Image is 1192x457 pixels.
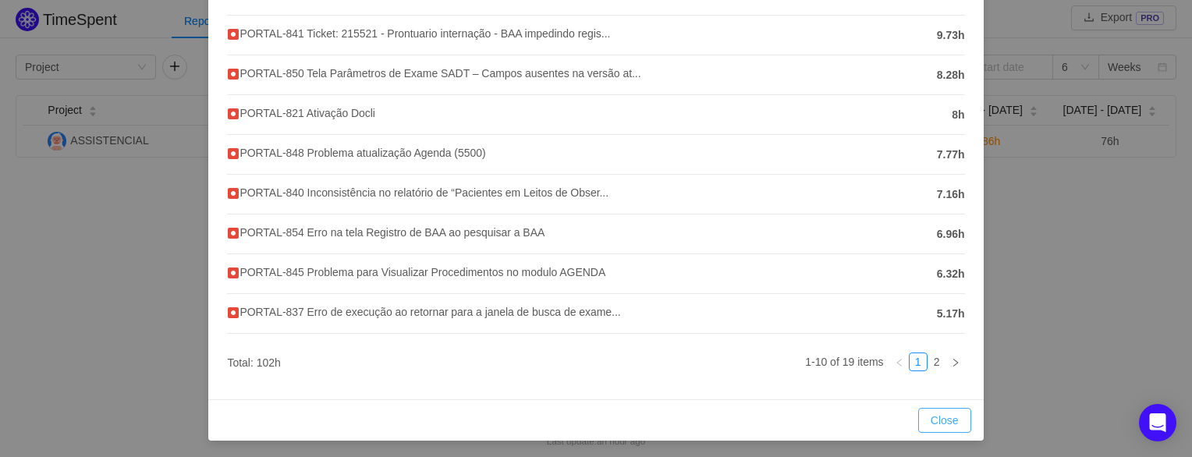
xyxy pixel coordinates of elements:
li: Next Page [946,352,965,371]
img: 10303 [227,187,239,200]
img: 10303 [227,68,239,80]
span: 6.96h [937,226,965,243]
img: 10303 [227,227,239,239]
img: 10303 [227,108,239,120]
span: PORTAL-854 Erro na tela Registro de BAA ao pesquisar a BAA [227,226,545,239]
span: 7.77h [937,147,965,163]
li: Previous Page [890,352,909,371]
span: 8h [952,107,964,123]
li: 1 [909,352,928,371]
img: 10303 [227,28,239,41]
span: PORTAL-850 Tela Parâmetros de Exame SADT – Campos ausentes na versão at... [227,67,640,80]
span: Total: 102h [227,356,281,369]
img: 10303 [227,306,239,319]
a: 1 [910,353,927,370]
li: 1-10 of 19 items [805,352,883,371]
span: PORTAL-821 Ativação Docli [227,107,375,119]
img: 10303 [227,267,239,279]
span: 6.32h [937,266,965,282]
a: 2 [928,353,945,370]
span: PORTAL-837 Erro de execução ao retornar para a janela de busca de exame... [227,306,620,318]
span: 8.28h [937,67,965,83]
img: 10303 [227,147,239,160]
button: Close [918,408,971,433]
span: PORTAL-848 Problema atualização Agenda (5500) [227,147,485,159]
span: 7.16h [937,186,965,203]
span: PORTAL-845 Problema para Visualizar Procedimentos no modulo AGENDA [227,266,605,278]
i: icon: left [895,358,904,367]
span: PORTAL-840 Inconsistência no relatório de “Pacientes em Leitos de Obser... [227,186,608,199]
span: 9.73h [937,27,965,44]
i: icon: right [951,358,960,367]
div: Open Intercom Messenger [1139,404,1176,441]
span: PORTAL-841 Ticket: 215521 - Prontuario internação - BAA impedindo regis... [227,27,610,40]
span: 5.17h [937,306,965,322]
